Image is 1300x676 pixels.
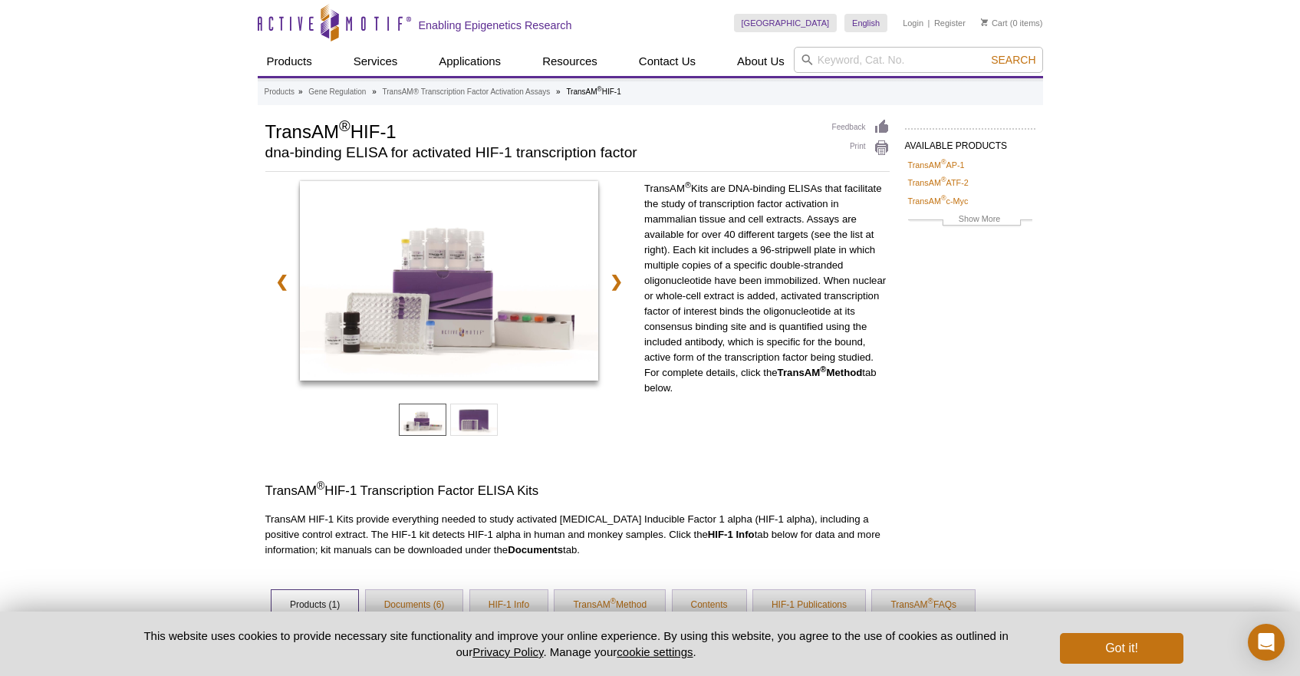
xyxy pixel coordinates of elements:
a: TransAM®ATF-2 [908,176,969,190]
img: Your Cart [981,18,988,26]
sup: ® [820,364,826,374]
a: Products [258,47,321,76]
sup: ® [941,176,946,184]
a: About Us [728,47,794,76]
h2: Enabling Epigenetics Research [419,18,572,32]
div: Open Intercom Messenger [1248,624,1285,661]
li: TransAM HIF-1 [566,87,620,96]
sup: ® [317,480,324,493]
li: » [372,87,377,96]
a: TransAM®AP-1 [908,158,965,172]
a: Resources [533,47,607,76]
h2: AVAILABLE PRODUCTS [905,128,1035,156]
a: TransAM®c-Myc [908,194,969,208]
sup: ® [611,597,616,605]
button: Got it! [1060,633,1183,664]
a: TransAM® Transcription Factor Activation Assays [383,85,551,99]
a: TransAM®Method [555,590,665,621]
input: Keyword, Cat. No. [794,47,1043,73]
a: HIF-1 Publications [753,590,865,621]
a: TransAM HIF-1 Kit [300,181,598,385]
a: Login [903,18,923,28]
h1: TransAM HIF-1 [265,119,817,142]
p: TransAM Kits are DNA-binding ELISAs that facilitate the study of transcription factor activation ... [644,181,890,396]
a: Contents [673,590,746,621]
sup: ® [941,158,946,166]
sup: ® [941,194,946,202]
a: Products [265,85,295,99]
h3: TransAM HIF-1 Transcription Factor ELISA Kits [265,482,890,500]
a: Print [832,140,890,157]
a: Applications [429,47,510,76]
li: » [556,87,561,96]
a: Privacy Policy [472,645,543,658]
a: ❯ [600,264,633,299]
a: HIF-1 Info [470,590,548,621]
p: This website uses cookies to provide necessary site functionality and improve your online experie... [117,628,1035,660]
a: Contact Us [630,47,705,76]
a: Feedback [832,119,890,136]
li: | [928,14,930,32]
img: TransAM HIF-1 Kit [300,181,598,381]
a: ❮ [265,264,298,299]
a: Show More [908,212,1032,229]
h2: dna-binding ELISA for activated HIF-1 transcription factor [265,146,817,160]
button: cookie settings [617,645,693,658]
a: Documents (6) [366,590,463,621]
sup: ® [597,85,602,93]
sup: ® [339,117,351,134]
a: Services [344,47,407,76]
sup: ® [928,597,933,605]
a: Register [934,18,966,28]
strong: HIF-1 Info [708,529,755,540]
button: Search [986,53,1040,67]
strong: Documents [508,544,563,556]
a: Products (1) [272,590,358,621]
p: TransAM HIF-1 Kits provide everything needed to study activated [MEDICAL_DATA] Inducible Factor 1... [265,512,890,558]
sup: ® [685,180,691,190]
li: (0 items) [981,14,1043,32]
a: Gene Regulation [308,85,366,99]
a: [GEOGRAPHIC_DATA] [734,14,838,32]
strong: TransAM Method [778,367,863,378]
a: English [844,14,887,32]
li: » [298,87,303,96]
a: TransAM®FAQs [872,590,975,621]
a: Cart [981,18,1008,28]
span: Search [991,54,1035,66]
